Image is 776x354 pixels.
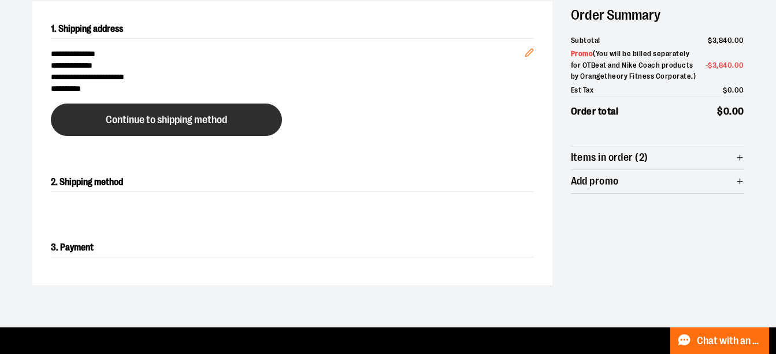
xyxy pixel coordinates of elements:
span: 00 [734,61,744,69]
span: Continue to shipping method [106,115,227,126]
span: Chat with an Expert [697,335,762,346]
span: 0 [727,86,733,94]
span: 840 [719,61,733,69]
span: Items in order (2) [571,152,648,163]
h2: 2. Shipping method [51,173,534,192]
span: 0 [723,106,730,117]
span: $ [708,61,712,69]
span: 00 [734,36,744,45]
span: . [732,61,734,69]
span: 840 [719,36,733,45]
button: Items in order (2) [571,146,744,169]
button: Chat with an Expert [670,327,770,354]
span: , [716,61,719,69]
span: - [706,60,744,71]
span: Add promo [571,176,619,187]
span: . [732,86,734,94]
span: Order total [571,104,619,119]
span: Subtotal [571,35,600,46]
span: . [729,106,732,117]
span: . [732,36,734,45]
button: Continue to shipping method [51,104,282,136]
span: 00 [734,86,744,94]
h2: Order Summary [571,1,744,29]
button: Edit [515,30,543,70]
span: Est Tax [571,84,594,96]
span: ( You will be billed separately for OTBeat and Nike Coach products by Orangetheory Fitness Corpor... [571,49,696,80]
h2: 3. Payment [51,238,534,257]
span: 00 [732,106,744,117]
button: Add promo [571,170,744,193]
h2: 1. Shipping address [51,20,534,39]
span: 3 [712,61,717,69]
span: $ [708,36,712,45]
span: , [716,36,719,45]
span: $ [723,86,727,94]
span: 3 [712,36,717,45]
span: Promo [571,49,593,58]
span: $ [717,106,723,117]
